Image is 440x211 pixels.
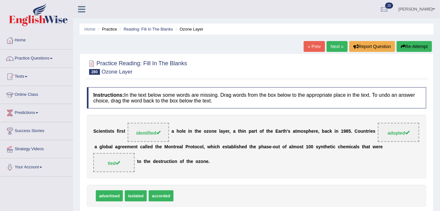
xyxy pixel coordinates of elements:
b: i [242,129,244,134]
b: e [124,144,127,149]
b: p [249,129,252,134]
span: accorded [149,190,174,201]
b: o [103,144,106,149]
b: e [225,129,228,134]
b: w [207,144,211,149]
b: t [136,144,138,149]
b: h [251,144,254,149]
b: , [204,144,205,149]
b: . [209,159,210,164]
b: z [198,159,201,164]
b: e [122,144,124,149]
b: o [204,129,207,134]
b: r [120,144,122,149]
b: l [234,144,235,149]
b: s [266,144,269,149]
b: n [171,144,174,149]
b: a [233,129,236,134]
b: e [177,144,179,149]
b: ’ [287,129,288,134]
b: e [312,129,314,134]
b: t [238,129,240,134]
b: n [174,159,177,164]
b: i [335,129,336,134]
b: e [269,144,272,149]
b: a [143,144,145,149]
b: e [191,159,193,164]
b: o [190,144,193,149]
b: e [371,129,373,134]
h2: Practice Reading: Fill In The Blanks [87,59,187,75]
b: l [202,144,204,149]
b: u [276,144,279,149]
b: r [368,129,369,134]
b: n [363,129,366,134]
b: u [164,159,167,164]
b: o [209,129,212,134]
b: i [332,144,333,149]
b: h [340,144,343,149]
span: advertised [96,190,123,201]
b: t [295,129,297,134]
b: s [108,129,110,134]
b: t [369,144,370,149]
b: m [127,144,131,149]
b: o [301,129,304,134]
b: P [186,144,188,149]
b: f [182,159,184,164]
a: Next » [327,41,348,52]
b: t [193,144,195,149]
b: - [272,144,273,149]
b: o [273,144,276,149]
b: a [115,144,118,149]
b: s [304,129,306,134]
b: o [179,129,182,134]
b: a [366,144,369,149]
b: t [283,129,284,134]
b: h [211,144,214,149]
b: n [244,129,246,134]
b: h [177,129,180,134]
b: o [172,159,175,164]
b: p [259,144,261,149]
b: h [145,159,148,164]
b: a [279,129,281,134]
b: t [144,159,145,164]
b: m [297,129,301,134]
b: t [174,144,175,149]
b: s [373,129,376,134]
b: e [380,144,383,149]
b: z [207,129,209,134]
b: s [225,144,228,149]
span: identified [136,130,160,136]
b: p [306,129,309,134]
b: 5 [349,129,351,134]
b: t [266,129,268,134]
b: c [96,129,99,134]
b: s [112,129,114,134]
b: b [106,144,109,149]
b: a [220,129,223,134]
b: t [169,159,171,164]
b: 9 [344,129,346,134]
b: h [188,159,191,164]
b: 1 [341,129,344,134]
b: s [158,159,161,164]
a: Home [0,32,73,47]
a: Your Account [0,158,73,174]
span: isolated [125,190,147,201]
b: f [117,129,118,134]
a: Online Class [0,86,73,102]
b: r [281,129,282,134]
span: 16 [385,3,393,9]
b: h [284,129,287,134]
b: y [223,129,225,134]
b: c [215,144,217,149]
b: b [322,129,325,134]
b: 0 [311,144,314,149]
b: y [318,144,321,149]
li: Practice [96,26,117,32]
b: o [200,144,202,149]
b: e [376,144,379,149]
b: s [300,144,302,149]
